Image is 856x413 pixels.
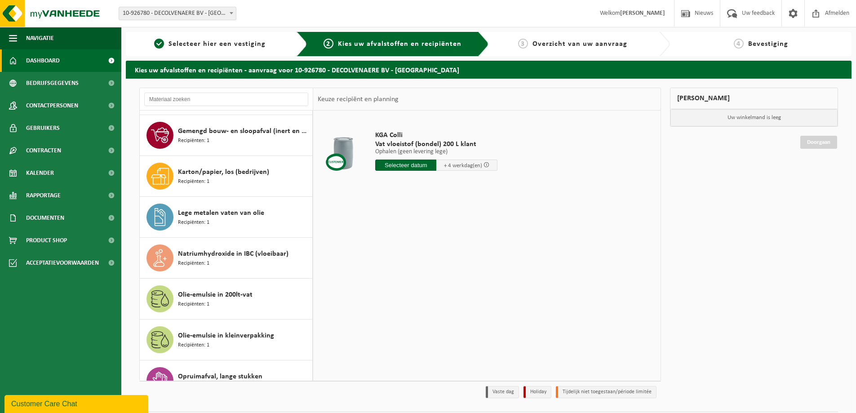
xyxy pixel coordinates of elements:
[140,197,313,238] button: Lege metalen vaten van olie Recipiënten: 1
[444,163,482,169] span: + 4 werkdag(en)
[375,149,497,155] p: Ophalen (geen levering lege)
[144,93,308,106] input: Materiaal zoeken
[140,238,313,279] button: Natriumhydroxide in IBC (vloeibaar) Recipiënten: 1
[26,49,60,72] span: Dashboard
[178,126,310,137] span: Gemengd bouw- en sloopafval (inert en niet inert)
[670,88,838,109] div: [PERSON_NAME]
[178,178,209,186] span: Recipiënten: 1
[178,137,209,145] span: Recipiënten: 1
[26,252,99,274] span: Acceptatievoorwaarden
[140,360,313,401] button: Opruimafval, lange stukken
[26,94,78,117] span: Contactpersonen
[313,88,403,111] div: Keuze recipiënt en planning
[620,10,665,17] strong: [PERSON_NAME]
[178,330,274,341] span: Olie-emulsie in kleinverpakking
[518,39,528,49] span: 3
[126,61,852,78] h2: Kies uw afvalstoffen en recipiënten - aanvraag voor 10-926780 - DECOLVENAERE BV - [GEOGRAPHIC_DATA]
[26,72,79,94] span: Bedrijfsgegevens
[26,207,64,229] span: Documenten
[130,39,289,49] a: 1Selecteer hier een vestiging
[140,115,313,156] button: Gemengd bouw- en sloopafval (inert en niet inert) Recipiënten: 1
[178,259,209,268] span: Recipiënten: 1
[338,40,461,48] span: Kies uw afvalstoffen en recipiënten
[486,386,519,398] li: Vaste dag
[734,39,744,49] span: 4
[375,160,436,171] input: Selecteer datum
[178,371,262,382] span: Opruimafval, lange stukken
[26,162,54,184] span: Kalender
[119,7,236,20] span: 10-926780 - DECOLVENAERE BV - GENT
[140,279,313,320] button: Olie-emulsie in 200lt-vat Recipiënten: 1
[375,140,497,149] span: Vat vloeistof (bondel) 200 L klant
[178,300,209,309] span: Recipiënten: 1
[556,386,656,398] li: Tijdelijk niet toegestaan/période limitée
[800,136,837,149] a: Doorgaan
[140,320,313,360] button: Olie-emulsie in kleinverpakking Recipiënten: 1
[154,39,164,49] span: 1
[324,39,333,49] span: 2
[532,40,627,48] span: Overzicht van uw aanvraag
[26,229,67,252] span: Product Shop
[26,27,54,49] span: Navigatie
[178,341,209,350] span: Recipiënten: 1
[178,218,209,227] span: Recipiënten: 1
[178,167,269,178] span: Karton/papier, los (bedrijven)
[26,184,61,207] span: Rapportage
[26,117,60,139] span: Gebruikers
[140,156,313,197] button: Karton/papier, los (bedrijven) Recipiënten: 1
[26,139,61,162] span: Contracten
[178,289,253,300] span: Olie-emulsie in 200lt-vat
[748,40,788,48] span: Bevestiging
[375,131,497,140] span: KGA Colli
[169,40,266,48] span: Selecteer hier een vestiging
[178,249,288,259] span: Natriumhydroxide in IBC (vloeibaar)
[4,393,150,413] iframe: chat widget
[178,208,264,218] span: Lege metalen vaten van olie
[670,109,838,126] p: Uw winkelmand is leeg
[523,386,551,398] li: Holiday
